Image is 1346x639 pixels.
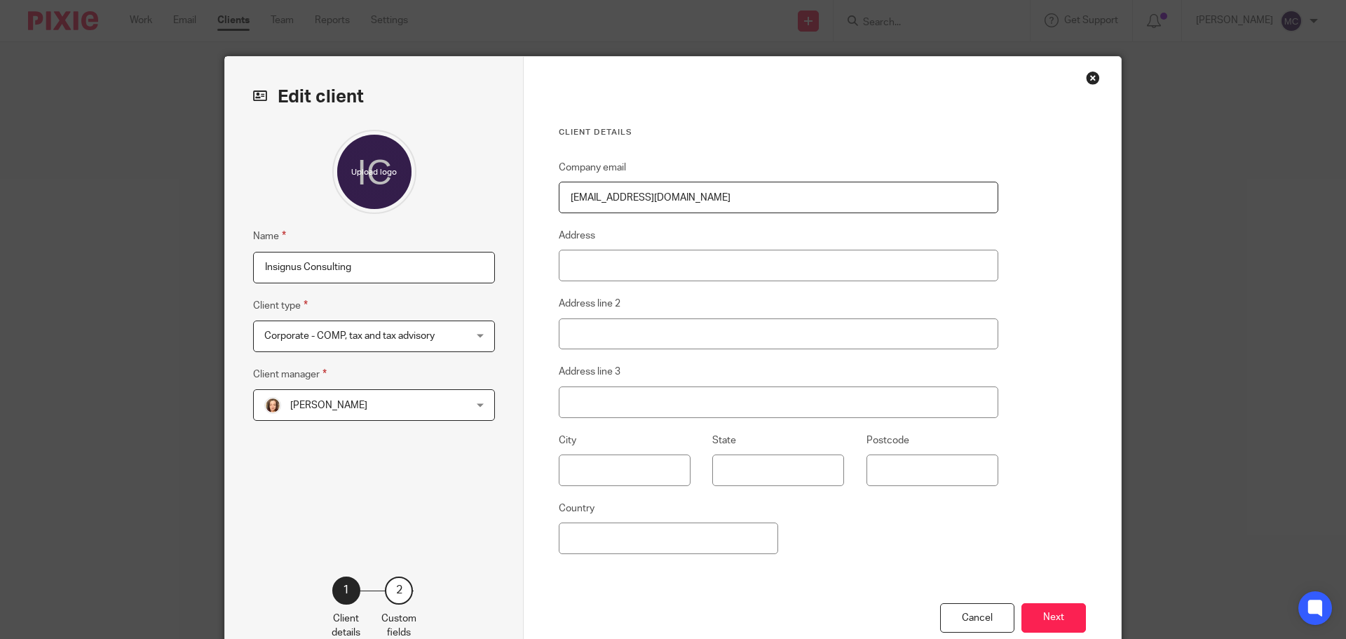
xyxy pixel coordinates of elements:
div: 2 [385,577,413,605]
label: Address line 3 [559,365,620,379]
div: 1 [332,577,360,605]
span: Corporate - COMP, tax and tax advisory [264,331,435,341]
label: Postcode [866,433,909,448]
div: Cancel [940,603,1014,633]
img: avatar-thumb.jpg [264,397,281,414]
h2: Edit client [253,85,495,109]
label: Country [559,502,594,516]
button: Next [1021,603,1086,633]
label: City [559,433,576,448]
label: Address line 2 [559,297,620,311]
label: Client manager [253,366,327,382]
span: [PERSON_NAME] [290,401,367,410]
div: Close this dialog window [1086,71,1100,85]
label: State [712,433,736,448]
label: Name [253,228,286,244]
label: Address [559,229,595,243]
label: Company email [559,161,626,175]
label: Client type [253,297,308,314]
h3: Client details [559,127,998,138]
